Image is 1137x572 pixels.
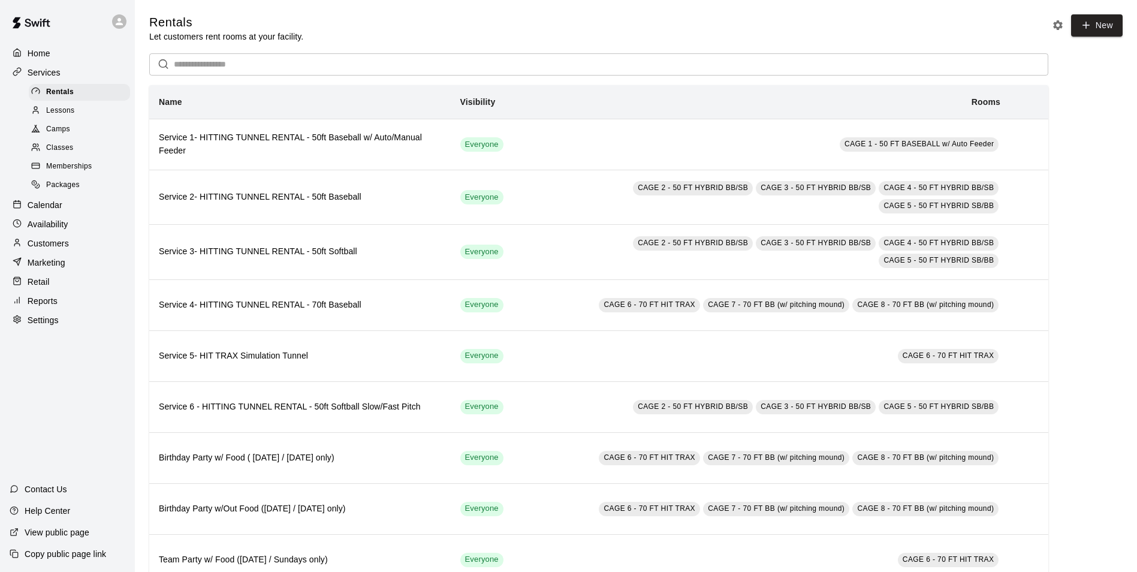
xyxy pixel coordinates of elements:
span: Lessons [46,105,75,117]
a: Lessons [29,101,135,120]
span: CAGE 3 - 50 FT HYBRID BB/SB [761,183,871,192]
p: Availability [28,218,68,230]
span: CAGE 6 - 70 FT HIT TRAX [604,300,695,309]
span: CAGE 8 - 70 FT BB (w/ pitching mound) [857,300,994,309]
a: Packages [29,176,135,195]
h5: Rentals [149,14,303,31]
span: CAGE 7 - 70 FT BB (w/ pitching mound) [708,504,845,513]
a: Settings [10,311,125,329]
a: Calendar [10,196,125,214]
span: Everyone [460,350,503,362]
div: Classes [29,140,130,156]
span: CAGE 7 - 70 FT BB (w/ pitching mound) [708,300,845,309]
div: This service is visible to all of your customers [460,349,503,363]
span: Everyone [460,503,503,514]
p: Retail [28,276,50,288]
span: Camps [46,124,70,136]
h6: Team Party w/ Food ([DATE] / Sundays only) [159,553,441,567]
div: This service is visible to all of your customers [460,298,503,312]
a: Customers [10,234,125,252]
span: CAGE 6 - 70 FT HIT TRAX [903,555,994,564]
div: This service is visible to all of your customers [460,190,503,204]
p: Copy public page link [25,548,106,560]
span: CAGE 5 - 50 FT HYBRID SB/BB [883,402,994,411]
span: CAGE 2 - 50 FT HYBRID BB/SB [638,402,748,411]
a: Availability [10,215,125,233]
a: Classes [29,139,135,158]
div: This service is visible to all of your customers [460,400,503,414]
div: This service is visible to all of your customers [460,451,503,465]
span: CAGE 2 - 50 FT HYBRID BB/SB [638,183,748,192]
span: Everyone [460,554,503,565]
span: Everyone [460,192,503,203]
span: Everyone [460,452,503,463]
h6: Service 6 - HITTING TUNNEL RENTAL - 50ft Softball Slow/Fast Pitch [159,401,441,414]
span: CAGE 2 - 50 FT HYBRID BB/SB [638,239,748,247]
span: Everyone [460,139,503,150]
b: Visibility [460,97,496,107]
span: CAGE 4 - 50 FT HYBRID BB/SB [883,239,994,247]
p: Home [28,47,50,59]
a: Marketing [10,254,125,272]
a: Services [10,64,125,82]
a: Reports [10,292,125,310]
h6: Service 3- HITTING TUNNEL RENTAL - 50ft Softball [159,245,441,258]
span: CAGE 4 - 50 FT HYBRID BB/SB [883,183,994,192]
div: Rentals [29,84,130,101]
span: Packages [46,179,80,191]
h6: Service 2- HITTING TUNNEL RENTAL - 50ft Baseball [159,191,441,204]
span: CAGE 8 - 70 FT BB (w/ pitching mound) [857,453,994,462]
h6: Birthday Party w/ Food ( [DATE] / [DATE] only) [159,451,441,465]
h6: Service 5- HIT TRAX Simulation Tunnel [159,350,441,363]
span: CAGE 6 - 70 FT HIT TRAX [604,504,695,513]
div: This service is visible to all of your customers [460,137,503,152]
div: This service is visible to all of your customers [460,553,503,567]
p: Services [28,67,61,79]
a: Camps [29,121,135,139]
span: Everyone [460,401,503,413]
p: Customers [28,237,69,249]
span: CAGE 5 - 50 FT HYBRID SB/BB [883,256,994,264]
a: Home [10,44,125,62]
div: Memberships [29,158,130,175]
div: This service is visible to all of your customers [460,502,503,516]
div: Packages [29,177,130,194]
p: Marketing [28,257,65,269]
span: Classes [46,142,73,154]
span: CAGE 5 - 50 FT HYBRID SB/BB [883,201,994,210]
a: Memberships [29,158,135,176]
a: Rentals [29,83,135,101]
h6: Service 4- HITTING TUNNEL RENTAL - 70ft Baseball [159,299,441,312]
button: Rental settings [1049,16,1067,34]
p: Calendar [28,199,62,211]
div: This service is visible to all of your customers [460,245,503,259]
p: Let customers rent rooms at your facility. [149,31,303,43]
p: Settings [28,314,59,326]
a: Retail [10,273,125,291]
span: CAGE 7 - 70 FT BB (w/ pitching mound) [708,453,845,462]
b: Rooms [972,97,1000,107]
p: Reports [28,295,58,307]
span: CAGE 3 - 50 FT HYBRID BB/SB [761,239,871,247]
span: Everyone [460,299,503,311]
h6: Birthday Party w/Out Food ([DATE] / [DATE] only) [159,502,441,516]
span: CAGE 6 - 70 FT HIT TRAX [604,453,695,462]
a: New [1071,14,1123,37]
b: Name [159,97,182,107]
span: CAGE 3 - 50 FT HYBRID BB/SB [761,402,871,411]
h6: Service 1- HITTING TUNNEL RENTAL - 50ft Baseball w/ Auto/Manual Feeder [159,131,441,158]
span: Memberships [46,161,92,173]
p: Help Center [25,505,70,517]
p: Contact Us [25,483,67,495]
div: Camps [29,121,130,138]
span: Rentals [46,86,74,98]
